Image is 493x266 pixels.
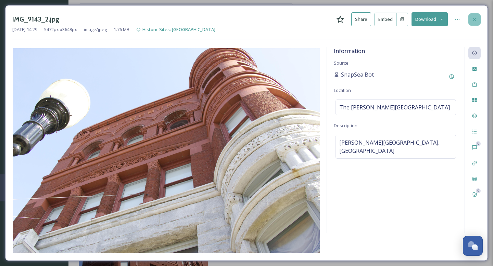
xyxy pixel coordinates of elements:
[463,236,483,256] button: Open Chat
[476,141,481,146] div: 0
[334,47,365,55] span: Information
[334,122,357,129] span: Description
[12,26,37,33] span: [DATE] 14:29
[12,14,59,24] h3: IMG_9143_2.jpg
[114,26,129,33] span: 1.76 MB
[476,188,481,193] div: 0
[12,48,320,253] img: IMG_9143_2.jpg
[339,103,450,111] span: The [PERSON_NAME][GEOGRAPHIC_DATA]
[84,26,107,33] span: image/jpeg
[351,12,371,26] button: Share
[341,70,374,79] span: SnapSea Bot
[334,60,349,66] span: Source
[142,26,215,32] span: Historic Sites: [GEOGRAPHIC_DATA]
[44,26,77,33] span: 5472 px x 3648 px
[339,138,452,155] span: [PERSON_NAME][GEOGRAPHIC_DATA], [GEOGRAPHIC_DATA]
[334,87,351,93] span: Location
[375,13,396,26] button: Embed
[412,12,448,26] button: Download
